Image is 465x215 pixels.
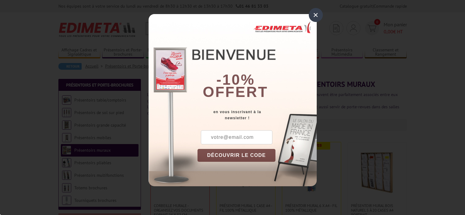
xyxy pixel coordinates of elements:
input: votre@email.com [201,130,272,144]
b: -10% [216,72,255,88]
div: × [309,8,323,22]
button: DÉCOUVRIR LE CODE [197,149,276,162]
div: en vous inscrivant à la newsletter ! [197,109,317,121]
font: offert [203,84,268,100]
